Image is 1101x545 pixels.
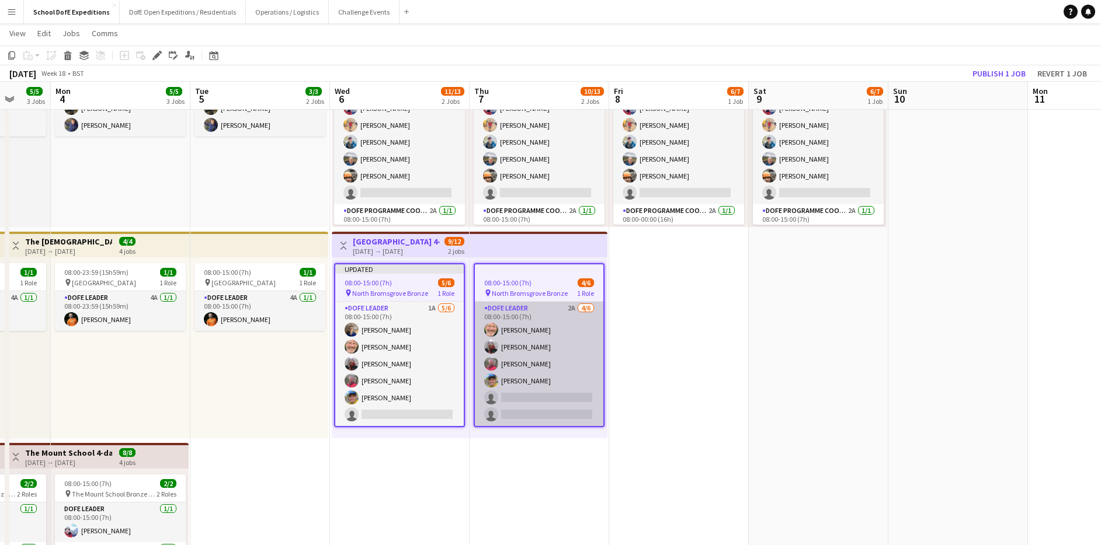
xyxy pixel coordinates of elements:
[753,204,884,244] app-card-role: DofE Programme Coordinator2A1/108:00-15:00 (7h)
[333,92,350,106] span: 6
[474,52,605,225] div: 08:00-15:00 (7h)6/7 North Bromsgrove Bronze2 RolesDofE Leader5A5/608:00-15:00 (7h)[PERSON_NAME][P...
[613,80,744,204] app-card-role: DofE Leader5A5/608:00-00:00 (16h)[PERSON_NAME][PERSON_NAME][PERSON_NAME][PERSON_NAME][PERSON_NAME]
[492,289,568,298] span: North Bromsgrove Bronze
[474,204,605,244] app-card-role: DofE Programme Coordinator2A1/108:00-15:00 (7h)
[353,236,440,247] h3: [GEOGRAPHIC_DATA] 4-day Bronze
[119,246,136,256] div: 4 jobs
[25,448,112,458] h3: The Mount School 4-day Bronze
[334,52,465,225] div: 08:00-15:00 (7h)6/7 North Bromsgrove Bronze2 RolesDofE Leader5A5/608:00-15:00 (7h)[PERSON_NAME][P...
[27,97,45,106] div: 3 Jobs
[306,97,324,106] div: 2 Jobs
[1031,92,1048,106] span: 11
[25,247,112,256] div: [DATE] → [DATE]
[72,490,157,498] span: The Mount School Bronze 4-day
[58,26,85,41] a: Jobs
[25,236,112,247] h3: The [DEMOGRAPHIC_DATA] College [GEOGRAPHIC_DATA] - DofE Gold Practice Expedition
[55,263,186,331] app-job-card: 08:00-23:59 (15h59m)1/1 [GEOGRAPHIC_DATA]1 RoleDofE Leader4A1/108:00-23:59 (15h59m)[PERSON_NAME]
[9,28,26,39] span: View
[20,268,37,277] span: 1/1
[204,268,251,277] span: 08:00-15:00 (7h)
[157,490,176,498] span: 2 Roles
[728,97,743,106] div: 1 Job
[9,68,36,79] div: [DATE]
[581,97,603,106] div: 2 Jobs
[300,268,316,277] span: 1/1
[62,28,80,39] span: Jobs
[335,86,350,96] span: Wed
[55,291,186,331] app-card-role: DofE Leader4A1/108:00-23:59 (15h59m)[PERSON_NAME]
[211,278,276,287] span: [GEOGRAPHIC_DATA]
[474,86,489,96] span: Thu
[438,278,454,287] span: 5/6
[72,69,84,78] div: BST
[20,479,37,488] span: 2/2
[195,86,209,96] span: Tue
[448,246,464,256] div: 2 jobs
[753,80,884,204] app-card-role: DofE Leader5A5/608:00-15:00 (7h)[PERSON_NAME][PERSON_NAME][PERSON_NAME][PERSON_NAME][PERSON_NAME]
[613,52,744,225] app-job-card: 08:00-00:00 (16h) (Sat)6/7 North Bromsgrove Bronze2 RolesDofE Leader5A5/608:00-00:00 (16h)[PERSON...
[119,457,136,467] div: 4 jobs
[474,263,605,427] app-job-card: 08:00-15:00 (7h)4/6 North Bromsgrove Bronze1 RoleDofE Leader2A4/608:00-15:00 (7h)[PERSON_NAME][PE...
[484,278,532,287] span: 08:00-15:00 (7h)
[1033,86,1048,96] span: Mon
[72,278,136,287] span: [GEOGRAPHIC_DATA]
[578,278,594,287] span: 4/6
[33,26,55,41] a: Edit
[753,52,884,225] app-job-card: 08:00-15:00 (7h)6/7 North Bromsgrove Bronze2 RolesDofE Leader5A5/608:00-15:00 (7h)[PERSON_NAME][P...
[195,291,325,331] app-card-role: DofE Leader4A1/108:00-15:00 (7h)[PERSON_NAME]
[727,87,744,96] span: 6/7
[968,66,1030,81] button: Publish 1 job
[24,1,120,23] button: School DofE Expeditions
[166,87,182,96] span: 5/5
[54,92,71,106] span: 4
[577,289,594,298] span: 1 Role
[119,448,136,457] span: 8/8
[867,87,883,96] span: 6/7
[39,69,68,78] span: Week 18
[17,490,37,498] span: 2 Roles
[1033,66,1092,81] button: Revert 1 job
[334,263,465,427] app-job-card: Updated08:00-15:00 (7h)5/6 North Bromsgrove Bronze1 RoleDofE Leader1A5/608:00-15:00 (7h)[PERSON_N...
[442,97,464,106] div: 2 Jobs
[581,87,604,96] span: 10/13
[614,86,623,96] span: Fri
[20,278,37,287] span: 1 Role
[612,92,623,106] span: 8
[5,26,30,41] a: View
[613,204,744,244] app-card-role: DofE Programme Coordinator2A1/108:00-00:00 (16h)
[64,479,112,488] span: 08:00-15:00 (7h)
[87,26,123,41] a: Comms
[166,97,185,106] div: 3 Jobs
[55,86,71,96] span: Mon
[752,92,766,106] span: 9
[474,80,605,204] app-card-role: DofE Leader5A5/608:00-15:00 (7h)[PERSON_NAME][PERSON_NAME][PERSON_NAME][PERSON_NAME][PERSON_NAME]
[120,1,246,23] button: DofE Open Expeditions / Residentials
[160,479,176,488] span: 2/2
[353,247,440,256] div: [DATE] → [DATE]
[335,264,464,274] div: Updated
[26,87,43,96] span: 5/5
[299,278,316,287] span: 1 Role
[441,87,464,96] span: 11/13
[195,263,325,331] app-job-card: 08:00-15:00 (7h)1/1 [GEOGRAPHIC_DATA]1 RoleDofE Leader4A1/108:00-15:00 (7h)[PERSON_NAME]
[345,278,392,287] span: 08:00-15:00 (7h)
[160,268,176,277] span: 1/1
[55,502,186,542] app-card-role: DofE Leader1/108:00-15:00 (7h)[PERSON_NAME]
[92,28,118,39] span: Comms
[64,268,128,277] span: 08:00-23:59 (15h59m)
[891,92,907,106] span: 10
[329,1,400,23] button: Challenge Events
[893,86,907,96] span: Sun
[159,278,176,287] span: 1 Role
[475,302,603,426] app-card-role: DofE Leader2A4/608:00-15:00 (7h)[PERSON_NAME][PERSON_NAME][PERSON_NAME][PERSON_NAME]
[334,204,465,244] app-card-role: DofE Programme Coordinator2A1/108:00-15:00 (7h)
[25,458,112,467] div: [DATE] → [DATE]
[334,80,465,204] app-card-role: DofE Leader5A5/608:00-15:00 (7h)[PERSON_NAME][PERSON_NAME][PERSON_NAME][PERSON_NAME][PERSON_NAME]
[335,302,464,426] app-card-role: DofE Leader1A5/608:00-15:00 (7h)[PERSON_NAME][PERSON_NAME][PERSON_NAME][PERSON_NAME][PERSON_NAME]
